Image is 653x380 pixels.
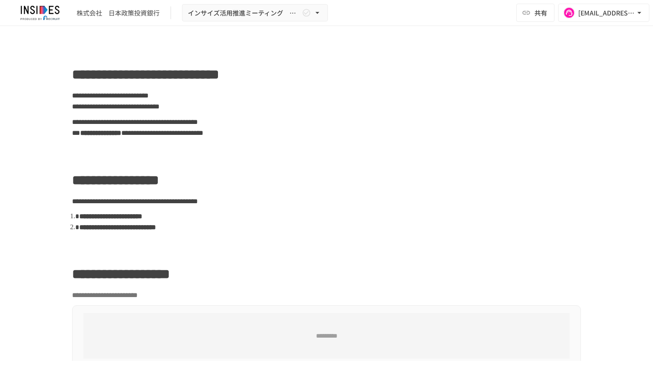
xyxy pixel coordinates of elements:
[182,4,328,22] button: インサイズ活用推進ミーティング ～1回目～
[578,7,635,19] div: [EMAIL_ADDRESS][DOMAIN_NAME]
[77,8,160,18] div: 株式会社 日本政策投資銀行
[11,5,69,20] img: JmGSPSkPjKwBq77AtHmwC7bJguQHJlCRQfAXtnx4WuV
[534,8,547,18] span: 共有
[188,7,300,19] span: インサイズ活用推進ミーティング ～1回目～
[516,4,555,22] button: 共有
[558,4,649,22] button: [EMAIL_ADDRESS][DOMAIN_NAME]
